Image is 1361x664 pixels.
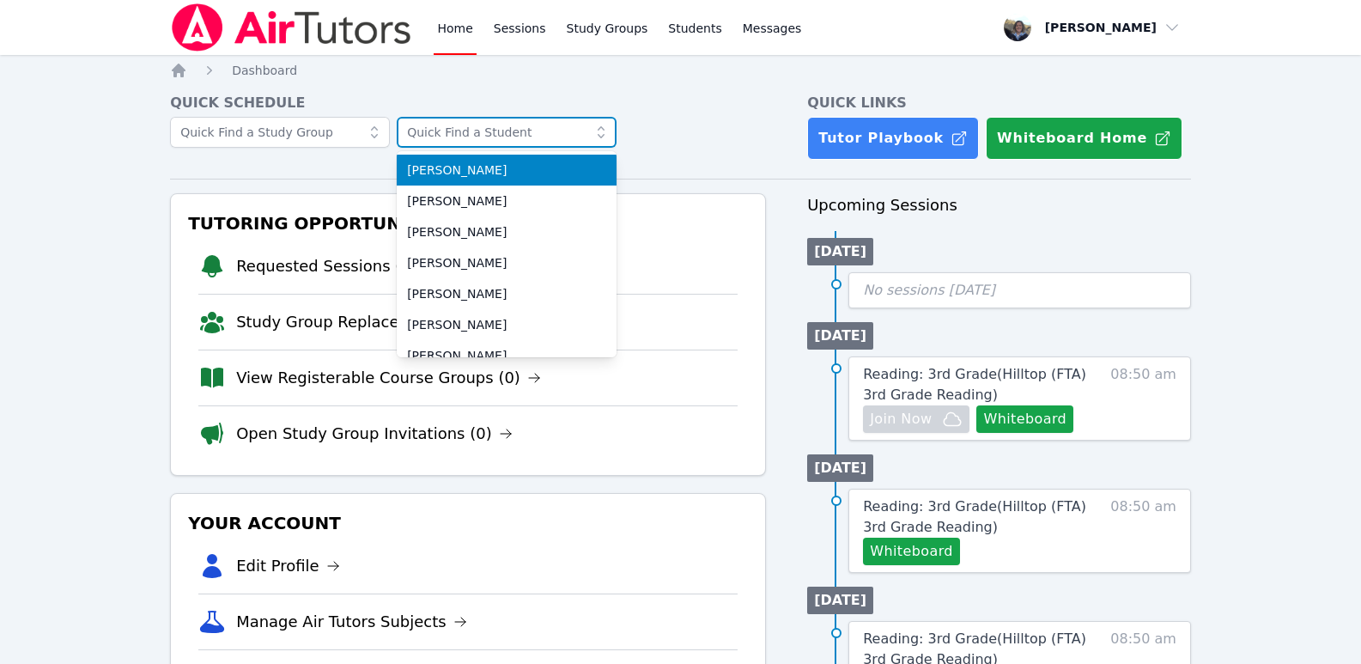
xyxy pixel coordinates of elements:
[170,117,390,148] input: Quick Find a Study Group
[807,587,873,614] li: [DATE]
[232,64,297,77] span: Dashboard
[863,538,960,565] button: Whiteboard
[807,454,873,482] li: [DATE]
[976,405,1073,433] button: Whiteboard
[236,554,340,578] a: Edit Profile
[407,192,606,210] span: [PERSON_NAME]
[986,117,1182,160] button: Whiteboard Home
[170,62,1191,79] nav: Breadcrumb
[407,285,606,302] span: [PERSON_NAME]
[863,496,1098,538] a: Reading: 3rd Grade(Hilltop (FTA) 3rd Grade Reading)
[1110,364,1176,433] span: 08:50 am
[1110,496,1176,565] span: 08:50 am
[807,238,873,265] li: [DATE]
[407,316,606,333] span: [PERSON_NAME]
[407,223,606,241] span: [PERSON_NAME]
[863,405,969,433] button: Join Now
[407,161,606,179] span: [PERSON_NAME]
[863,498,1086,535] span: Reading: 3rd Grade ( Hilltop (FTA) 3rd Grade Reading )
[236,610,467,634] a: Manage Air Tutors Subjects
[807,117,979,160] a: Tutor Playbook
[170,93,766,113] h4: Quick Schedule
[236,310,495,334] a: Study Group Replacements (0)
[397,117,617,148] input: Quick Find a Student
[236,366,541,390] a: View Registerable Course Groups (0)
[232,62,297,79] a: Dashboard
[863,366,1086,403] span: Reading: 3rd Grade ( Hilltop (FTA) 3rd Grade Reading )
[807,322,873,350] li: [DATE]
[170,3,413,52] img: Air Tutors
[407,254,606,271] span: [PERSON_NAME]
[807,93,1191,113] h4: Quick Links
[236,254,438,278] a: Requested Sessions (0)
[863,364,1098,405] a: Reading: 3rd Grade(Hilltop (FTA) 3rd Grade Reading)
[185,508,751,539] h3: Your Account
[743,20,802,37] span: Messages
[863,282,995,298] span: No sessions [DATE]
[185,208,751,239] h3: Tutoring Opportunities
[236,422,513,446] a: Open Study Group Invitations (0)
[807,193,1191,217] h3: Upcoming Sessions
[870,409,932,429] span: Join Now
[407,347,606,364] span: [PERSON_NAME]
